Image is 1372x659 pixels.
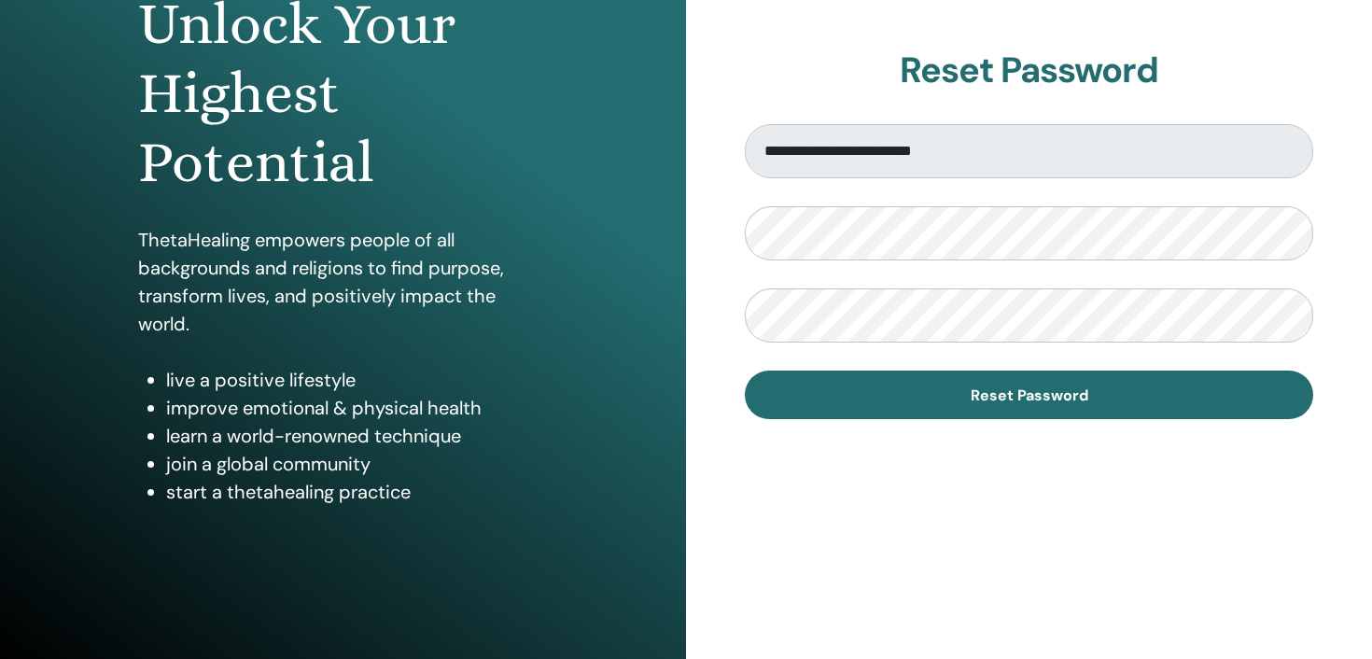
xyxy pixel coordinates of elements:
h2: Reset Password [745,49,1313,92]
li: learn a world-renowned technique [166,422,549,450]
li: live a positive lifestyle [166,366,549,394]
p: ThetaHealing empowers people of all backgrounds and religions to find purpose, transform lives, a... [138,226,549,338]
li: improve emotional & physical health [166,394,549,422]
li: join a global community [166,450,549,478]
button: Reset Password [745,371,1313,419]
span: Reset Password [971,386,1088,405]
li: start a thetahealing practice [166,478,549,506]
